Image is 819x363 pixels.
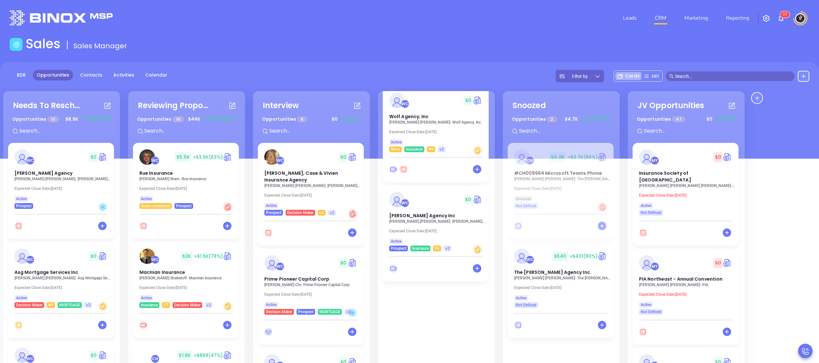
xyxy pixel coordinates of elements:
span: 3 [783,12,785,17]
span: $ 8.9K [64,114,80,124]
p: Expected Close Date: [DATE] [514,285,611,290]
span: $ 2K [181,251,193,261]
span: Prospect [176,202,192,209]
sup: 37 [780,11,790,18]
p: Expected Close Date: [DATE] [514,186,611,191]
img: Rue Insurance [139,149,155,165]
span: Active [266,301,277,308]
p: Expected Close Date: [DATE] [139,186,236,191]
div: Walter Contreras [26,256,34,264]
input: Search... [268,127,365,135]
span: +2 [330,209,334,216]
span: $ 0 [339,258,348,268]
span: PIA Northeast - Annual Convention [639,276,722,282]
img: Quote [348,152,357,162]
a: profileWalter Contreras$0Circle dollar[PERSON_NAME] Agency Inc[PERSON_NAME] [PERSON_NAME]- [PERSO... [383,185,489,251]
p: Ted Butz - Dreher Agency Inc [389,219,486,224]
span: +$26.2K (60%) [203,116,236,123]
div: Carla Humber [151,355,159,363]
p: Opportunities [137,113,184,125]
span: 13 [47,116,59,122]
div: SnoozedOpportunities 2$4.7K+$3.2K(67%) [508,96,615,143]
div: Megan Youmans [651,262,659,271]
div: Hot [598,202,607,212]
div: JV OpportunitiesOpportunities 47$0+$0(0%) [633,96,740,143]
span: 8 [297,116,307,122]
div: Walter Contreras [276,262,284,271]
span: $ 0 [89,350,98,360]
span: Active [16,294,27,302]
div: Cold [98,202,108,212]
a: profileWalter Contreras$0Circle dollarPrime Pioneer Capital Corp[PERSON_NAME] Chi- Prime Pioneer ... [258,249,364,315]
a: Quote [98,350,108,360]
span: Insurance Society of Philadelphia [639,170,691,183]
a: profileWalter Contreras$0Circle dollar[PERSON_NAME], Case & Vivien Insurance Agency[PERSON_NAME] ... [258,143,364,216]
a: profileWalter Contreras$0Circle dollar[PERSON_NAME] Agency[PERSON_NAME] [PERSON_NAME]- [PERSON_NA... [8,143,114,209]
span: Not Defined [641,209,661,216]
span: $ 0 [713,258,723,268]
img: Quote [223,152,232,162]
a: Quote [223,350,232,360]
span: Filter by [572,74,588,79]
p: Ann Marie Snyder - Insurance Society of Philadelphia [639,183,736,188]
a: Quote [98,152,108,162]
div: Carla Humber [526,156,534,165]
span: 2 [547,116,557,122]
span: +$0 (0%) [341,116,361,123]
span: $ 0 [713,152,723,162]
span: Decision Maker [174,302,201,309]
a: Quote [473,96,482,105]
p: Marion Lee - Asg Mortgage Services Inc [14,276,111,280]
span: Decision Maker [287,209,314,216]
span: #CH009664 Microsoft Teams Phone [514,170,602,176]
img: Asg Mortgage Services Inc [14,248,30,264]
p: Owen Chi - Prime Pioneer Capital Corp [264,283,361,287]
span: MORTGAGE [59,302,80,309]
a: Opportunities [33,70,73,80]
input: Search... [144,127,240,135]
span: Silver [391,146,400,153]
h1: Sales [26,36,61,51]
img: Prime Pioneer Capital Corp [264,255,280,271]
div: Walter Contreras [26,355,34,363]
span: $ 0 [339,152,348,162]
img: Insurance Society of Philadelphia [639,149,654,165]
span: $ 540 [552,251,568,261]
div: Reviewing Proposal [138,100,209,111]
p: Expected Close Date: [DATE] [264,292,361,297]
div: profileWalter Contreras$0Circle dollar[PERSON_NAME] Agency Inc[PERSON_NAME] [PERSON_NAME]- [PERSO... [383,185,490,284]
div: Snoozed [513,100,546,111]
a: Activities [109,70,138,80]
span: Rue Insurance [139,170,173,176]
span: Vitale Agency [14,170,72,176]
span: Active [641,301,651,308]
img: Chadwick Brokerage [14,348,30,363]
div: Walter Contreras [276,156,284,165]
span: CT [164,302,168,309]
a: Contacts [76,70,106,80]
div: Reviewing ProposalOpportunities 16$44K+$26.2K(60%) [133,96,240,143]
span: +$2.7K (66%) [568,154,598,160]
span: +$869 (47%) [194,352,223,358]
img: Quote [98,251,108,261]
p: Opportunities [12,113,59,125]
span: Not Defined [641,308,661,315]
img: Lowry-Dunham, Case & Vivien Insurance Agency [264,149,280,165]
span: Decision Maker [266,308,292,315]
div: Walter Contreras [526,256,534,264]
a: Quote [598,152,607,162]
p: Opportunities [512,113,557,125]
span: Not Defined [516,302,536,309]
p: John Warn - Rue Insurance [139,177,236,181]
p: Jim Bacino - Lowry-Dunham, Case & Vivien Insurance Agency [264,183,361,188]
span: Wolf Agency, Inc [389,113,429,120]
img: Quote [723,258,732,268]
a: Calendar [141,70,171,80]
p: Jessica A. Hess - The Willis E. Kilborne Agency Inc. [514,276,611,280]
span: Prospect [298,308,314,315]
span: 7 [785,12,787,17]
div: Hot [348,209,357,219]
span: Active [391,139,401,146]
div: Warm [473,146,482,155]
